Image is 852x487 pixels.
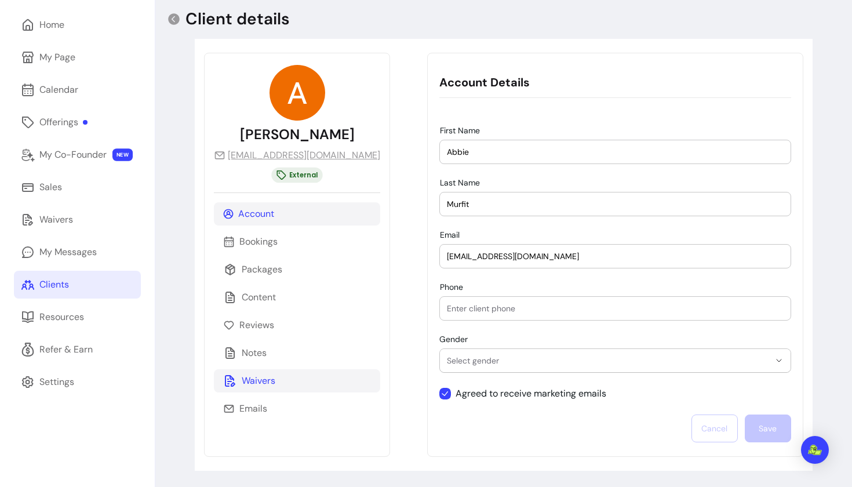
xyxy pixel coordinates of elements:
p: Emails [239,402,267,416]
a: My Co-Founder NEW [14,141,141,169]
span: Select gender [447,355,769,366]
label: Gender [439,333,472,345]
p: Waivers [242,374,275,388]
div: Open Intercom Messenger [801,436,829,464]
a: Sales [14,173,141,201]
input: Email [447,250,783,262]
a: Offerings [14,108,141,136]
div: Waivers [39,213,73,227]
button: Select gender [440,349,790,372]
a: My Messages [14,238,141,266]
div: My Co-Founder [39,148,107,162]
a: Settings [14,368,141,396]
div: My Page [39,50,75,64]
div: Calendar [39,83,78,97]
span: First Name [440,125,480,136]
p: Account Details [439,74,791,90]
input: Last Name [447,198,783,210]
span: NEW [112,148,133,161]
p: [PERSON_NAME] [240,125,355,144]
div: Clients [39,278,69,292]
span: Last Name [440,177,480,188]
p: Client details [185,9,290,30]
p: Packages [242,263,282,277]
div: Offerings [39,115,88,129]
span: Phone [440,282,463,292]
p: Reviews [239,318,274,332]
div: Settings [39,375,74,389]
a: Clients [14,271,141,299]
input: First Name [447,146,783,158]
div: External [272,168,323,183]
img: avatar [270,65,325,121]
p: Notes [242,346,267,360]
a: My Page [14,43,141,71]
a: [EMAIL_ADDRESS][DOMAIN_NAME] [214,148,380,162]
p: Content [242,290,276,304]
p: Account [238,207,274,221]
div: Refer & Earn [39,343,93,357]
div: Home [39,18,64,32]
a: Home [14,11,141,39]
a: Calendar [14,76,141,104]
div: Sales [39,180,62,194]
input: Agreed to receive marketing emails [439,382,616,405]
span: Email [440,230,460,240]
a: Resources [14,303,141,331]
div: My Messages [39,245,97,259]
div: Resources [39,310,84,324]
p: Bookings [239,235,278,249]
input: Phone [447,303,783,314]
a: Waivers [14,206,141,234]
a: Refer & Earn [14,336,141,364]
